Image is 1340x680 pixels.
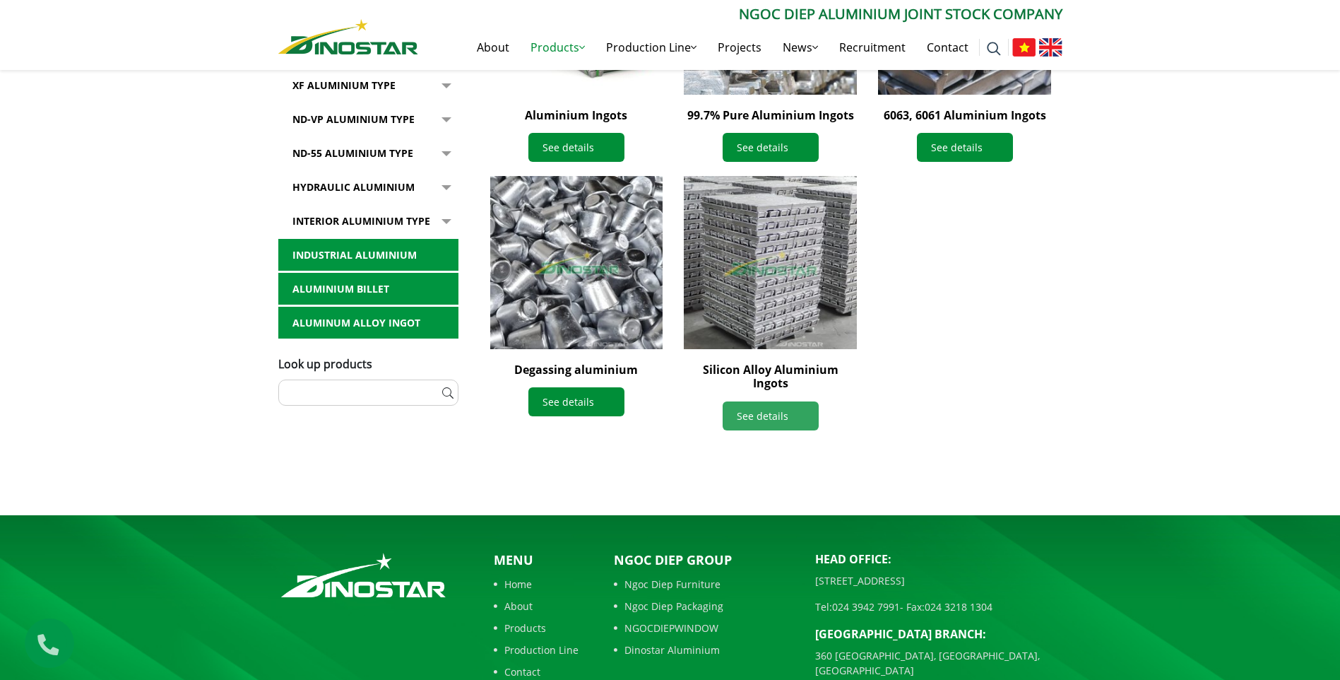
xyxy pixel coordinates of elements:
[494,643,579,657] a: Production Line
[916,25,979,70] a: Contact
[278,273,458,305] a: Aluminium billet
[278,551,449,600] img: logo_footer
[815,573,1062,588] p: [STREET_ADDRESS]
[1012,38,1036,57] img: Tiếng Việt
[418,4,1062,25] p: Ngoc Diep Aluminium Joint Stock Company
[703,362,838,391] a: Silicon Alloy Aluminium Ingots
[494,577,579,592] a: Home
[514,362,638,377] a: Degassing aluminium
[925,600,992,614] a: 024 3218 1304
[278,19,418,54] img: Nhôm Dinostar
[528,133,624,162] a: See details
[278,69,458,102] a: XF Aluminium type
[278,356,372,372] span: Look up products
[917,133,1013,162] a: See details
[815,648,1062,678] p: 360 [GEOGRAPHIC_DATA], [GEOGRAPHIC_DATA], [GEOGRAPHIC_DATA]
[614,551,794,570] p: Ngoc Diep Group
[884,107,1046,123] a: 6063, 6061 Aluminium Ingots
[525,107,627,123] a: Aluminium Ingots
[829,25,916,70] a: Recruitment
[723,401,819,430] a: See details
[614,599,794,614] a: Ngoc Diep Packaging
[832,600,900,614] a: 024 3942 7991
[278,137,458,170] a: ND-55 Aluminium type
[723,133,819,162] a: See details
[815,626,1062,643] p: [GEOGRAPHIC_DATA] BRANCH:
[278,239,458,271] a: Industrial aluminium
[528,387,624,416] a: See details
[1039,38,1062,57] img: English
[815,599,1062,614] p: Tel: - Fax:
[494,599,579,614] a: About
[614,643,794,657] a: Dinostar Aluminium
[815,551,1062,568] p: Head Office:
[595,25,707,70] a: Production Line
[494,664,579,679] a: Contact
[772,25,829,70] a: News
[278,171,458,204] a: Hydraulic Aluminium
[614,577,794,592] a: Ngoc Diep Furniture
[707,25,772,70] a: Projects
[614,621,794,635] a: NGOCDIEPWINDOW
[494,551,579,570] p: Menu
[684,176,857,349] img: Silicon Alloy Aluminium Ingots
[466,25,520,70] a: About
[278,103,458,136] a: ND-VP Aluminium type
[494,621,579,635] a: Products
[278,205,458,238] a: Interior Aluminium Type
[987,42,1001,56] img: search
[490,176,663,349] img: Degassing aluminium
[687,107,854,123] a: 99.7% Pure Aluminium Ingots
[278,307,458,339] a: Aluminum alloy ingot
[520,25,595,70] a: Products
